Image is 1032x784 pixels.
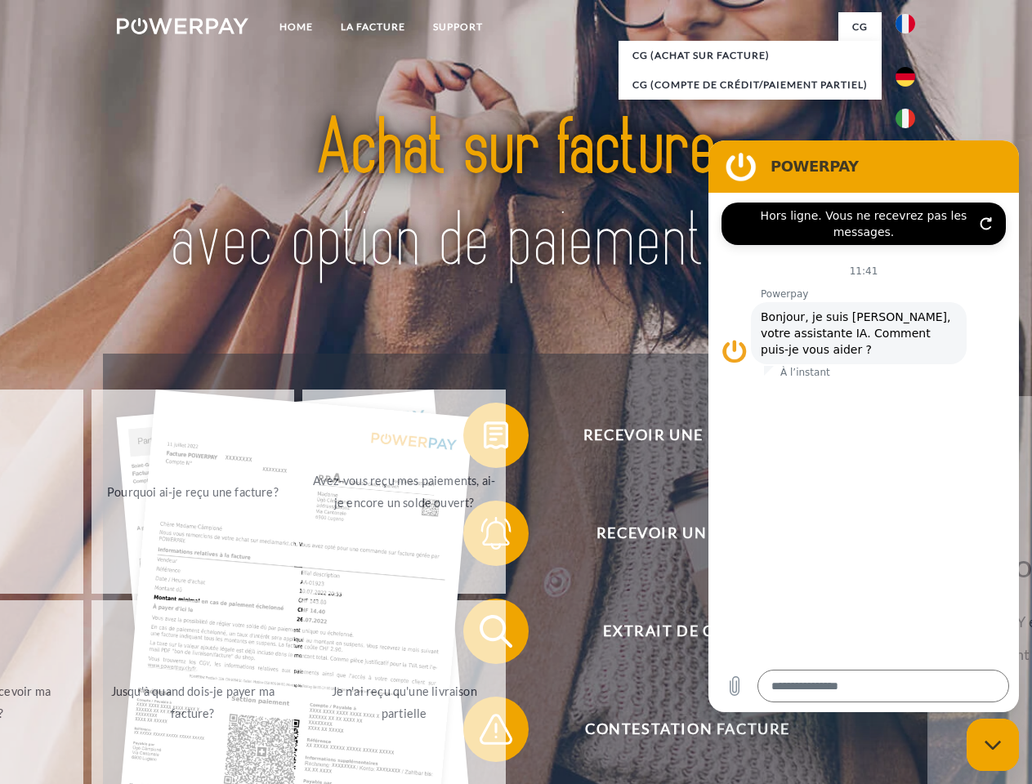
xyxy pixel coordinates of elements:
img: title-powerpay_fr.svg [156,78,876,313]
a: CG (Compte de crédit/paiement partiel) [619,70,882,100]
a: Home [266,12,327,42]
img: de [896,67,915,87]
div: Avez-vous reçu mes paiements, ai-je encore un solde ouvert? [312,470,496,514]
div: Je n'ai reçu qu'une livraison partielle [312,680,496,724]
img: logo-powerpay-white.svg [117,18,248,34]
span: Extrait de compte [487,599,887,664]
span: Contestation Facture [487,697,887,762]
a: LA FACTURE [327,12,419,42]
a: CG [838,12,882,42]
iframe: Bouton de lancement de la fenêtre de messagerie, conversation en cours [967,719,1019,771]
div: Jusqu'à quand dois-je payer ma facture? [101,680,285,724]
a: Support [419,12,497,42]
img: it [896,109,915,128]
a: Avez-vous reçu mes paiements, ai-je encore un solde ouvert? [302,390,506,594]
a: CG (achat sur facture) [619,41,882,70]
button: Extrait de compte [463,599,888,664]
div: Pourquoi ai-je reçu une facture? [101,480,285,502]
img: fr [896,14,915,33]
button: Contestation Facture [463,697,888,762]
iframe: Fenêtre de messagerie [708,140,1019,712]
